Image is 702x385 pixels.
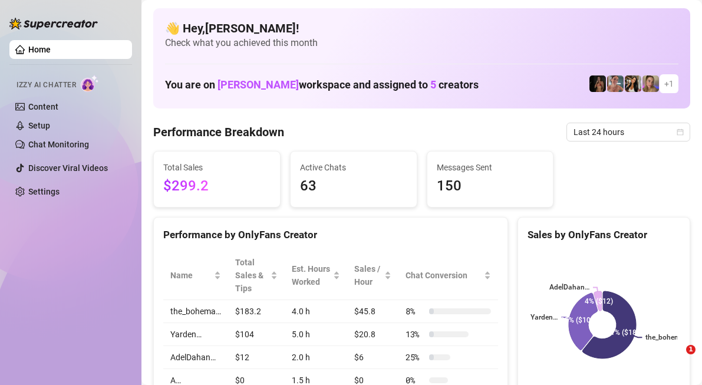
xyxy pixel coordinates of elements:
td: 5.0 h [285,323,347,346]
h1: You are on workspace and assigned to creators [165,78,479,91]
span: Name [170,269,212,282]
th: Total Sales & Tips [228,251,285,300]
img: the_bohema [589,75,606,92]
td: $104 [228,323,285,346]
div: Est. Hours Worked [292,262,331,288]
span: Sales / Hour [354,262,382,288]
span: 8 % [406,305,424,318]
img: Yarden [607,75,624,92]
a: Chat Monitoring [28,140,89,149]
span: 150 [437,175,544,198]
td: $45.8 [347,300,398,323]
td: $6 [347,346,398,369]
span: 63 [300,175,407,198]
text: Yarden… [530,314,558,322]
th: Name [163,251,228,300]
img: AdelDahan [625,75,641,92]
a: Content [28,102,58,111]
td: $20.8 [347,323,398,346]
div: Performance by OnlyFans Creator [163,227,498,243]
span: Izzy AI Chatter [17,80,76,91]
iframe: Intercom live chat [662,345,690,373]
span: Active Chats [300,161,407,174]
div: Sales by OnlyFans Creator [528,227,680,243]
span: Total Sales [163,161,271,174]
th: Sales / Hour [347,251,398,300]
a: Settings [28,187,60,196]
span: Last 24 hours [574,123,683,141]
span: 5 [430,78,436,91]
img: AI Chatter [81,75,99,92]
span: Chat Conversion [406,269,482,282]
a: Home [28,45,51,54]
span: $299.2 [163,175,271,198]
span: [PERSON_NAME] [217,78,299,91]
td: Yarden… [163,323,228,346]
span: 13 % [406,328,424,341]
span: + 1 [664,77,674,90]
h4: 👋 Hey, [PERSON_NAME] ! [165,20,678,37]
span: calendar [677,129,684,136]
text: the_bohema… [646,334,690,342]
span: Messages Sent [437,161,544,174]
a: Setup [28,121,50,130]
td: $12 [228,346,285,369]
text: AdelDahan… [549,284,589,292]
img: Cherry [642,75,659,92]
td: the_bohema… [163,300,228,323]
td: 2.0 h [285,346,347,369]
h4: Performance Breakdown [153,124,284,140]
span: Total Sales & Tips [235,256,268,295]
td: AdelDahan… [163,346,228,369]
span: 25 % [406,351,424,364]
img: logo-BBDzfeDw.svg [9,18,98,29]
span: 1 [686,345,696,354]
td: 4.0 h [285,300,347,323]
a: Discover Viral Videos [28,163,108,173]
span: Check what you achieved this month [165,37,678,50]
th: Chat Conversion [398,251,498,300]
td: $183.2 [228,300,285,323]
